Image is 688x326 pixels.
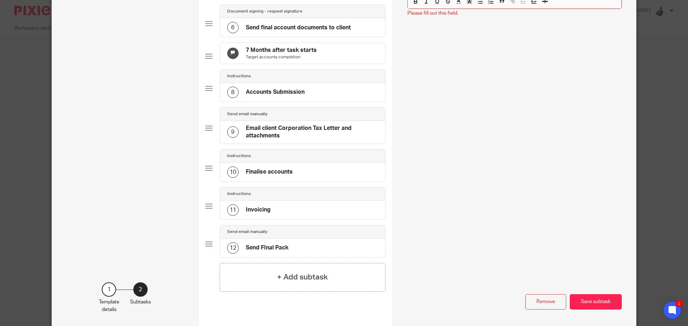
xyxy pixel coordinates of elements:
[102,282,116,297] div: 1
[227,242,239,254] div: 12
[246,244,288,252] h4: Send FInal Pack
[133,282,148,297] div: 2
[246,168,293,176] h4: Finalise accounts
[246,88,305,96] h4: Accounts Submission
[570,294,622,310] button: Save subtask
[246,206,271,214] h4: Invoicing
[277,272,328,283] h4: + Add subtask
[130,298,151,306] p: Subtasks
[227,191,251,197] h4: Instructions
[246,47,317,54] h4: 7 Months after task starts
[675,300,683,307] div: 1
[227,153,251,159] h4: Instructions
[227,166,239,178] div: 10
[227,229,267,235] h4: Send email manually
[227,9,302,14] h4: Document signing - request signature
[227,87,239,98] div: 8
[227,73,251,79] h4: Instructions
[227,204,239,216] div: 11
[407,10,458,17] div: Please fill out this field.
[525,294,566,310] button: Remove
[227,126,239,138] div: 9
[99,298,119,313] p: Template details
[246,125,378,140] h4: Email client Corporation Tax Letter and attachments
[246,24,351,31] h4: Send final account documents to client
[227,111,267,117] h4: Send email manually
[227,22,239,33] div: 6
[246,54,317,60] p: Target accounts completion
